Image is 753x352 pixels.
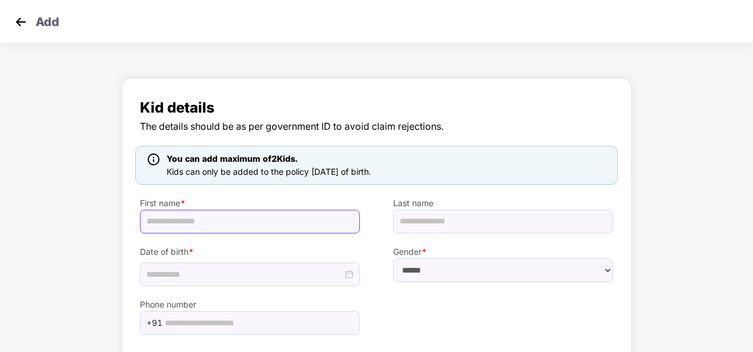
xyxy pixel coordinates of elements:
img: svg+xml;base64,PHN2ZyB4bWxucz0iaHR0cDovL3d3dy53My5vcmcvMjAwMC9zdmciIHdpZHRoPSIzMCIgaGVpZ2h0PSIzMC... [12,13,30,31]
label: Gender [393,245,613,258]
span: Kid details [140,97,613,119]
label: Date of birth [140,245,360,258]
span: The details should be as per government ID to avoid claim rejections. [140,119,613,134]
span: You can add maximum of 2 Kids. [167,153,298,164]
label: Phone number [140,298,360,311]
p: Add [36,13,59,27]
span: Kids can only be added to the policy [DATE] of birth. [167,167,371,177]
label: Last name [393,197,613,210]
label: First name [140,197,360,210]
img: icon [148,153,159,165]
span: +91 [146,314,162,332]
